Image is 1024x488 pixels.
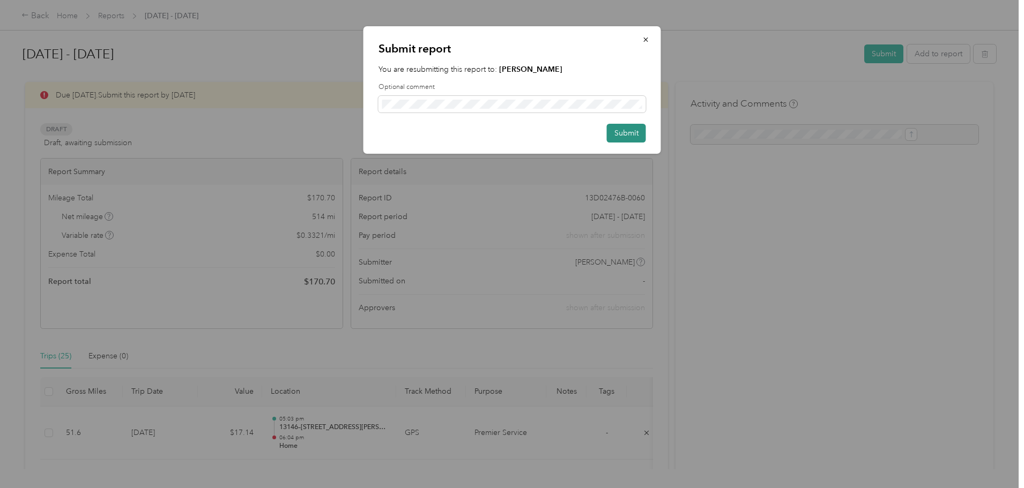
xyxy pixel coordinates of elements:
p: Submit report [379,41,646,56]
button: Submit [607,124,646,142]
iframe: Everlance-gr Chat Button Frame [964,428,1024,488]
p: You are resubmitting this report to: [379,64,646,75]
label: Optional comment [379,82,646,92]
strong: [PERSON_NAME] [499,65,562,74]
